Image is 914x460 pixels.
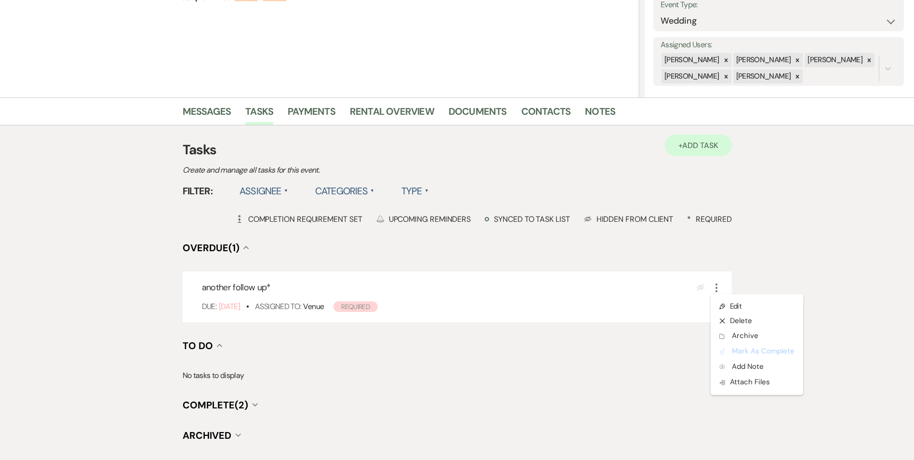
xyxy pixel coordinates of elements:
[183,339,213,352] span: To Do
[584,214,674,224] div: Hidden from Client
[183,431,241,440] button: Archived
[733,53,793,67] div: [PERSON_NAME]
[183,429,231,442] span: Archived
[219,301,240,311] span: [DATE]
[665,135,731,156] a: +Add Task
[183,341,223,351] button: To Do
[202,301,216,311] span: Due:
[805,53,864,67] div: [PERSON_NAME]
[733,69,793,83] div: [PERSON_NAME]
[371,187,374,195] span: ▲
[449,104,507,125] a: Documents
[521,104,571,125] a: Contacts
[711,328,803,344] button: Archive
[401,182,429,200] label: Type
[687,214,731,224] div: Required
[246,301,249,311] b: •
[183,164,520,176] p: Create and manage all tasks for this event.
[183,242,239,254] span: Overdue (1)
[350,104,434,125] a: Rental Overview
[682,140,718,150] span: Add Task
[183,399,248,411] span: Complete (2)
[585,104,615,125] a: Notes
[719,377,770,387] span: Attach Files
[236,214,362,224] div: Completion Requirement Set
[245,104,273,125] a: Tasks
[239,182,288,200] label: Assignee
[315,182,374,200] label: Categories
[711,344,803,359] button: Mark As Complete
[485,214,570,224] div: Synced to task list
[202,282,271,293] span: another follow up *
[661,38,897,52] label: Assigned Users:
[183,243,249,253] button: Overdue(1)
[711,374,803,390] button: Attach Files
[183,184,213,198] span: Filter:
[711,359,803,375] button: Add Note
[303,301,324,311] span: Venue
[183,369,732,382] p: No tasks to display
[183,104,231,125] a: Messages
[183,400,258,410] button: Complete(2)
[376,214,471,224] div: Upcoming Reminders
[284,187,288,195] span: ▲
[288,104,335,125] a: Payments
[255,301,301,311] span: Assigned To:
[425,187,429,195] span: ▲
[662,53,721,67] div: [PERSON_NAME]
[711,313,803,329] button: Delete
[183,140,732,160] h3: Tasks
[662,69,721,83] div: [PERSON_NAME]
[333,301,378,312] span: Required
[711,299,803,313] a: Edit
